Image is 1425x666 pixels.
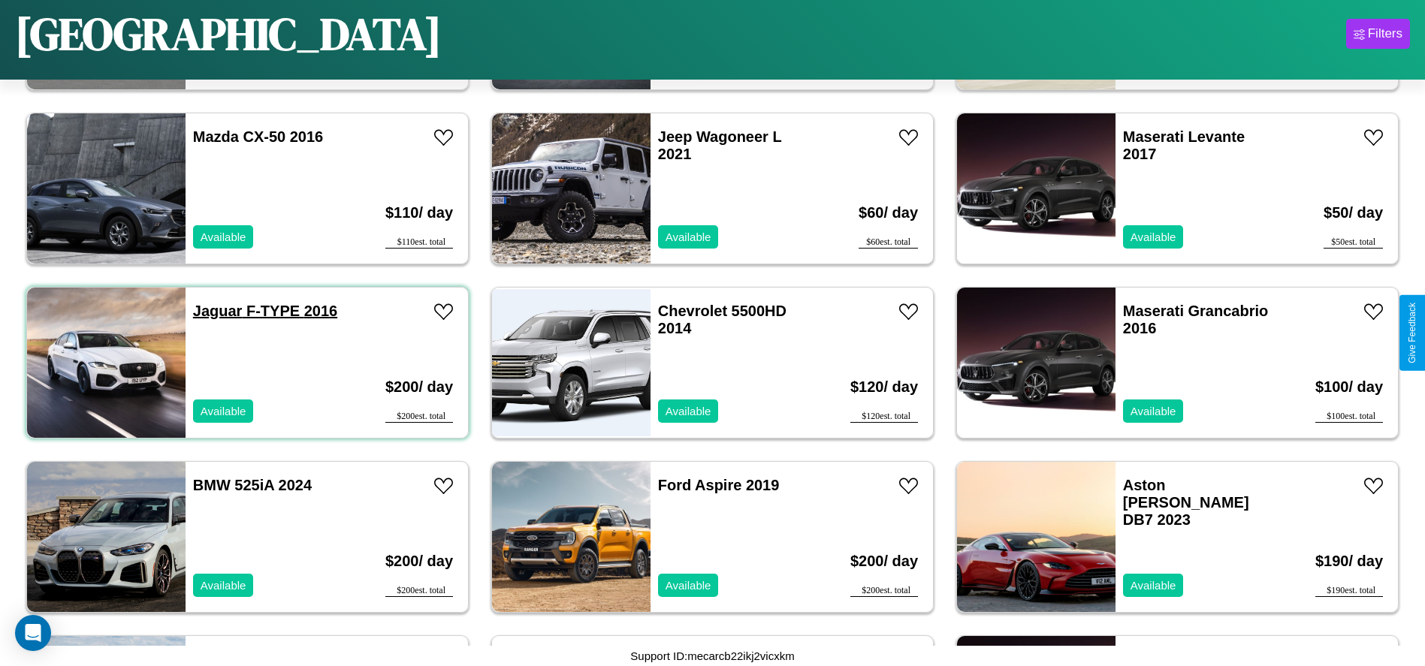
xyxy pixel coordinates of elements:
a: Maserati Levante 2017 [1123,128,1245,162]
div: $ 200 est. total [385,585,453,597]
h3: $ 200 / day [385,538,453,585]
a: Maserati Grancabrio 2016 [1123,303,1268,336]
p: Support ID: mecarcb22ikj2vicxkm [630,646,794,666]
div: $ 100 est. total [1315,411,1383,423]
p: Available [1131,575,1176,595]
h3: $ 190 / day [1315,538,1383,585]
div: $ 60 est. total [859,237,918,249]
h3: $ 100 / day [1315,363,1383,411]
h3: $ 120 / day [850,363,918,411]
h3: $ 200 / day [385,363,453,411]
p: Available [201,575,246,595]
p: Available [1131,401,1176,421]
div: Filters [1368,26,1402,41]
p: Available [1131,227,1176,247]
div: Open Intercom Messenger [15,615,51,651]
a: Chevrolet 5500HD 2014 [658,303,786,336]
a: Jeep Wagoneer L 2021 [658,128,782,162]
a: Ford Aspire 2019 [658,477,780,493]
div: $ 50 est. total [1324,237,1383,249]
a: Jaguar F-TYPE 2016 [193,303,337,319]
div: $ 120 est. total [850,411,918,423]
a: Aston [PERSON_NAME] DB7 2023 [1123,477,1249,528]
p: Available [201,227,246,247]
a: Mazda CX-50 2016 [193,128,323,145]
h3: $ 200 / day [850,538,918,585]
a: BMW 525iA 2024 [193,477,312,493]
div: $ 200 est. total [850,585,918,597]
p: Available [666,227,711,247]
h3: $ 50 / day [1324,189,1383,237]
h3: $ 110 / day [385,189,453,237]
div: $ 190 est. total [1315,585,1383,597]
div: $ 200 est. total [385,411,453,423]
p: Available [666,401,711,421]
p: Available [666,575,711,595]
p: Available [201,401,246,421]
h3: $ 60 / day [859,189,918,237]
h1: [GEOGRAPHIC_DATA] [15,3,442,65]
div: Give Feedback [1407,303,1417,363]
button: Filters [1346,19,1410,49]
div: $ 110 est. total [385,237,453,249]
